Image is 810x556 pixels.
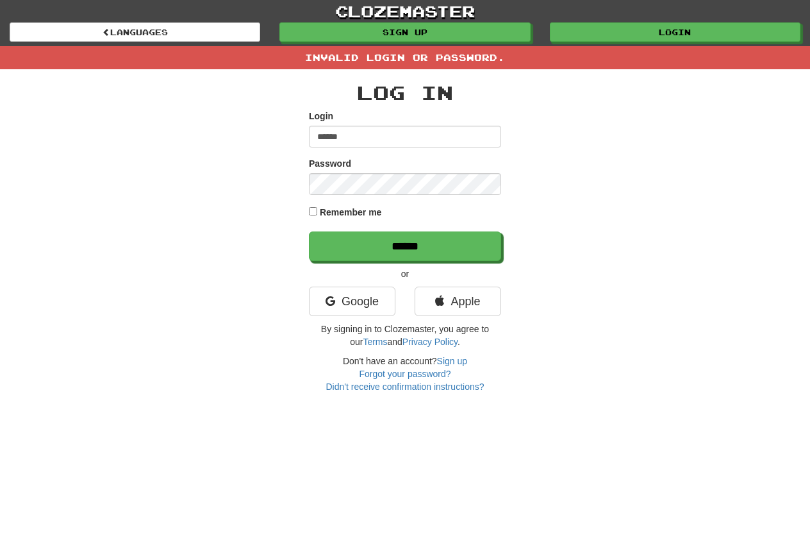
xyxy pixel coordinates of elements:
[320,206,382,219] label: Remember me
[437,356,467,366] a: Sign up
[550,22,800,42] a: Login
[415,287,501,316] a: Apple
[309,82,501,103] h2: Log In
[309,267,501,280] p: or
[402,337,458,347] a: Privacy Policy
[309,110,333,122] label: Login
[309,323,501,348] p: By signing in to Clozemaster, you agree to our and .
[279,22,530,42] a: Sign up
[10,22,260,42] a: Languages
[309,157,351,170] label: Password
[309,355,501,393] div: Don't have an account?
[359,369,450,379] a: Forgot your password?
[326,382,484,392] a: Didn't receive confirmation instructions?
[309,287,395,316] a: Google
[363,337,387,347] a: Terms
